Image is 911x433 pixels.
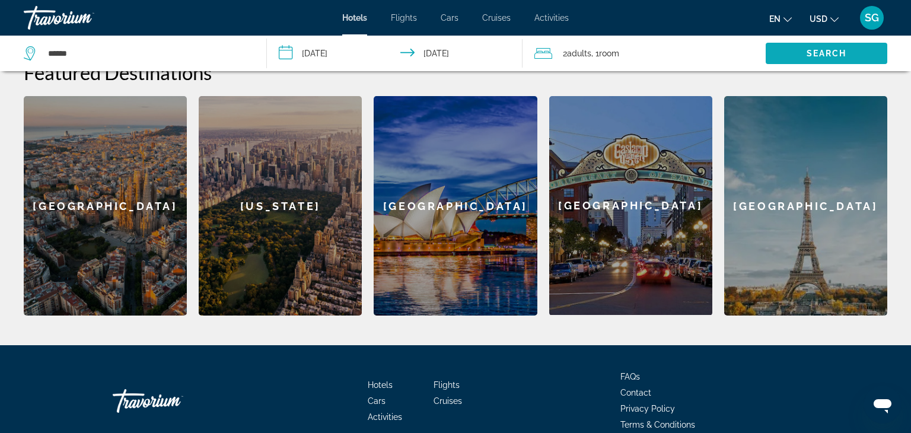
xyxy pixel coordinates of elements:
[810,14,827,24] span: USD
[482,13,511,23] a: Cruises
[769,14,781,24] span: en
[441,13,458,23] a: Cars
[724,96,887,316] a: [GEOGRAPHIC_DATA]
[434,396,462,406] a: Cruises
[549,96,712,315] div: [GEOGRAPHIC_DATA]
[24,96,187,316] a: [GEOGRAPHIC_DATA]
[368,396,386,406] a: Cars
[342,13,367,23] a: Hotels
[563,45,591,62] span: 2
[807,49,847,58] span: Search
[591,45,619,62] span: , 1
[599,49,619,58] span: Room
[567,49,591,58] span: Adults
[534,13,569,23] a: Activities
[620,388,651,397] a: Contact
[523,36,766,71] button: Travelers: 2 adults, 0 children
[267,36,522,71] button: Check-in date: Oct 20, 2025 Check-out date: Oct 25, 2025
[368,380,393,390] a: Hotels
[864,386,902,424] iframe: Button to launch messaging window
[199,96,362,316] a: [US_STATE]
[434,380,460,390] a: Flights
[769,10,792,27] button: Change language
[391,13,417,23] a: Flights
[620,372,640,381] a: FAQs
[856,5,887,30] button: User Menu
[766,43,887,64] button: Search
[620,420,695,429] a: Terms & Conditions
[620,404,675,413] a: Privacy Policy
[865,12,879,24] span: SG
[549,96,712,316] a: [GEOGRAPHIC_DATA]
[810,10,839,27] button: Change currency
[368,412,402,422] a: Activities
[113,383,231,419] a: Travorium
[374,96,537,316] a: [GEOGRAPHIC_DATA]
[24,61,887,84] h2: Featured Destinations
[24,2,142,33] a: Travorium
